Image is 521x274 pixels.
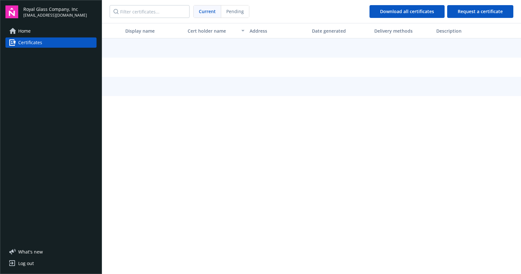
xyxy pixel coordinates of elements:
span: Current [199,8,216,15]
a: Certificates [5,37,97,48]
div: Display name [125,28,183,34]
button: Address [247,23,309,38]
span: Certificates [18,37,42,48]
input: Filter certificates... [110,5,190,18]
button: Request a certificate [447,5,513,18]
button: What's new [5,248,53,255]
div: Cert holder name [188,28,238,34]
div: Log out [18,258,34,269]
button: Display name [123,23,185,38]
span: Royal Glass Company, Inc [23,6,87,12]
div: Address [250,28,307,34]
button: Delivery methods [372,23,434,38]
div: Date generated [312,28,369,34]
div: Description [436,28,494,34]
span: Request a certificate [458,8,503,14]
div: Delivery methods [374,28,432,34]
span: What ' s new [18,248,43,255]
button: Cert holder name [185,23,247,38]
div: Download all certificates [380,5,434,18]
span: Pending [221,5,249,18]
button: Description [434,23,496,38]
span: [EMAIL_ADDRESS][DOMAIN_NAME] [23,12,87,18]
span: Pending [226,8,244,15]
button: Date generated [309,23,372,38]
button: Royal Glass Company, Inc[EMAIL_ADDRESS][DOMAIN_NAME] [23,5,97,18]
img: navigator-logo.svg [5,5,18,18]
a: Home [5,26,97,36]
button: Download all certificates [369,5,445,18]
span: Home [18,26,31,36]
